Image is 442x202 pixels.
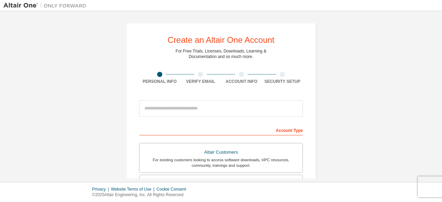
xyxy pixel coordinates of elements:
[3,2,90,9] img: Altair One
[111,186,156,192] div: Website Terms of Use
[180,79,221,84] div: Verify Email
[156,186,190,192] div: Cookie Consent
[139,124,303,135] div: Account Type
[92,192,190,198] p: © 2025 Altair Engineering, Inc. All Rights Reserved.
[139,79,180,84] div: Personal Info
[144,157,298,168] div: For existing customers looking to access software downloads, HPC resources, community, trainings ...
[221,79,262,84] div: Account Info
[144,147,298,157] div: Altair Customers
[92,186,111,192] div: Privacy
[167,36,275,44] div: Create an Altair One Account
[176,48,267,59] div: For Free Trials, Licenses, Downloads, Learning & Documentation and so much more.
[262,79,303,84] div: Security Setup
